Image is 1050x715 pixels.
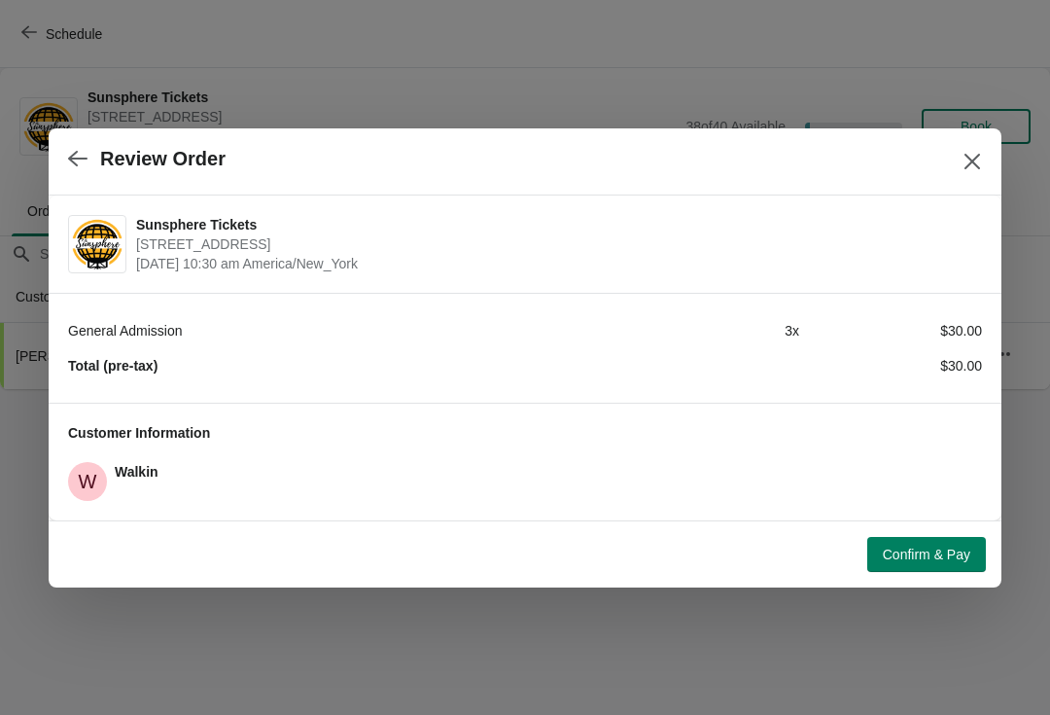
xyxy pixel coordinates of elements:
[68,321,616,340] div: General Admission
[136,234,972,254] span: [STREET_ADDRESS]
[867,537,986,572] button: Confirm & Pay
[79,471,97,492] text: W
[799,321,982,340] div: $30.00
[69,217,125,270] img: Sunsphere Tickets | 810 Clinch Avenue, Knoxville, TN, USA | August 19 | 10:30 am America/New_York
[799,356,982,375] div: $30.00
[883,547,970,562] span: Confirm & Pay
[955,144,990,179] button: Close
[136,254,972,273] span: [DATE] 10:30 am America/New_York
[68,358,157,374] strong: Total (pre-tax)
[100,148,226,170] h2: Review Order
[115,464,158,480] span: Walkin
[136,215,972,234] span: Sunsphere Tickets
[68,425,210,441] span: Customer Information
[616,321,799,340] div: 3 x
[68,462,107,501] span: Walkin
